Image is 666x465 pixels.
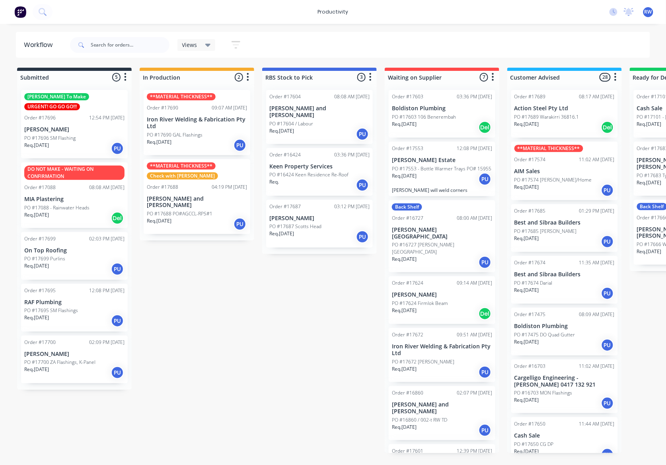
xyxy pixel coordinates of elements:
div: Check with [PERSON_NAME] [147,172,218,180]
p: RAF Plumbing [24,299,125,306]
div: Order #17690 [147,104,178,111]
div: 02:03 PM [DATE] [89,235,125,242]
div: PU [356,179,369,191]
p: Req. [DATE] [24,314,49,321]
div: Order #1670311:02 AM [DATE]Cargelligo Engineering - [PERSON_NAME] 0417 132 921PO #16703 MON Flash... [511,359,618,414]
div: PU [111,142,124,155]
p: Req. [DATE] [392,307,417,314]
p: PO #17604 / Labour [269,120,313,127]
p: [PERSON_NAME] [392,291,492,298]
p: [PERSON_NAME] Estate [392,157,492,164]
p: Req. [DATE] [24,211,49,219]
div: Order #1762409:14 AM [DATE][PERSON_NAME]PO #17624 Firmlok BeamReq.[DATE]Del [389,276,495,324]
div: Workflow [24,40,56,50]
div: Order #17553 [392,145,423,152]
div: Order #17601 [392,447,423,455]
p: PO #17685 [PERSON_NAME] [514,228,577,235]
div: 12:39 PM [DATE] [457,447,492,455]
p: Best and Sibraa Builders [514,219,615,226]
div: Order #1770002:09 PM [DATE][PERSON_NAME]PO #17700 ZA Flashings, K-PanelReq.[DATE]PU [21,336,128,383]
div: Order #17604 [269,93,301,100]
div: 12:08 PM [DATE] [457,145,492,152]
div: Del [479,307,491,320]
p: PO #16727 [PERSON_NAME][GEOGRAPHIC_DATA] [392,241,492,256]
p: [PERSON_NAME] will weld corners [392,187,492,193]
div: Order #17689 [514,93,546,100]
p: Req. [DATE] [514,397,539,404]
div: PU [111,315,124,327]
div: Order #17650 [514,420,546,428]
div: Order #1686002:07 PM [DATE][PERSON_NAME] and [PERSON_NAME]PO #16860 / 002-t RW TDReq.[DATE]PU [389,386,495,440]
div: Order #1760408:08 AM [DATE][PERSON_NAME] and [PERSON_NAME]PO #17604 / LabourReq.[DATE]PU [266,90,373,144]
div: 08:00 AM [DATE] [457,215,492,222]
div: PU [111,366,124,379]
p: Iron River Welding & Fabrication Pty Ltd [147,116,247,130]
p: Req. [DATE] [24,262,49,270]
p: Req. [DATE] [147,217,171,225]
p: PO #17695 SM Flashings [24,307,78,314]
p: Req. [DATE] [24,142,49,149]
div: Order #17687 [269,203,301,210]
div: PU [601,184,614,197]
p: AIM Sales [514,168,615,175]
p: PO #17700 ZA Flashings, K-Panel [24,359,95,366]
div: Order #1767411:35 AM [DATE]Best and Sibraa BuildersPO #17674 DarialReq.[DATE]PU [511,256,618,304]
div: 04:19 PM [DATE] [212,184,247,191]
input: Search for orders... [91,37,169,53]
div: productivity [314,6,352,18]
div: Order #17574 [514,156,546,163]
div: Order #17699 [24,235,56,242]
img: Factory [14,6,26,18]
div: Order #1760303:36 PM [DATE]Boldiston PlumbingPO #17603 106 BenerembahReq.[DATE]Del [389,90,495,138]
div: Order #17685 [514,207,546,215]
p: PO #17687 Scotts Head [269,223,321,230]
div: PU [479,366,491,379]
div: 08:17 AM [DATE] [579,93,615,100]
div: PU [234,139,246,152]
p: [PERSON_NAME] and [PERSON_NAME] [147,195,247,209]
div: Order #16860 [392,389,423,397]
p: Best and Sibraa Builders [514,271,615,278]
div: Order #17696 [24,114,56,121]
div: Order #1765011:44 AM [DATE]Cash SalePO #17650 CG DPReq.[DATE]PU [511,417,618,465]
p: Req. [DATE] [514,235,539,242]
div: Order #17603 [392,93,423,100]
p: PO #17603 106 Benerembah [392,113,456,121]
p: PO #17475 DO Quad Gutter [514,331,575,338]
div: [PERSON_NAME] To Make [24,93,89,100]
div: Back ShelfOrder #1672708:00 AM [DATE][PERSON_NAME][GEOGRAPHIC_DATA]PO #16727 [PERSON_NAME][GEOGRA... [389,200,495,273]
div: **MATERIAL THICKNESS** [147,93,216,100]
p: PO #17672 [PERSON_NAME] [392,358,454,365]
p: PO #17624 Firmlok Beam [392,300,448,307]
div: Order #1769512:08 PM [DATE]RAF PlumbingPO #17695 SM FlashingsReq.[DATE]PU [21,284,128,332]
p: PO #17699 Purlins [24,255,65,262]
p: PO #16703 MON Flashings [514,389,573,397]
p: Keen Property Services [269,163,370,170]
div: Order #16703 [514,363,546,370]
div: 01:29 PM [DATE] [579,207,615,215]
div: Back Shelf [392,203,422,211]
div: Order #17700 [24,339,56,346]
p: PO #17690 GAL Flashings [147,131,203,139]
p: PO #17088 - Rainwater Heads [24,204,90,211]
p: PO #17696 SM Flashing [24,135,76,142]
div: Order #17475 [514,311,546,318]
p: Req. [DATE] [514,448,539,455]
div: Order #1747508:09 AM [DATE]Boldiston PlumbingPO #17475 DO Quad GutterReq.[DATE]PU [511,308,618,356]
div: 02:07 PM [DATE] [457,389,492,397]
div: **MATERIAL THICKNESS**Order #1757411:02 AM [DATE]AIM SalesPO #17574 [PERSON_NAME]/HomeReq.[DATE]PU [511,142,618,200]
div: 11:35 AM [DATE] [579,259,615,266]
p: Req. [DATE] [514,287,539,294]
p: Iron River Welding & Fabrication Pty Ltd [392,343,492,357]
div: 11:02 AM [DATE] [579,156,615,163]
div: DO NOT MAKE - WAITING ON CONFIRMATIONOrder #1708808:08 AM [DATE]MIA PlasteringPO #17088 - Rainwat... [21,162,128,228]
p: Req. [DATE] [392,121,417,128]
div: 11:02 AM [DATE] [579,363,615,370]
p: Boldiston Plumbing [392,105,492,112]
div: Del [479,121,491,134]
p: Req. [DATE] [637,248,662,255]
div: Order #17695 [24,287,56,294]
div: 09:14 AM [DATE] [457,279,492,287]
p: Req. [DATE] [392,172,417,180]
p: Req. [DATE] [392,256,417,263]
